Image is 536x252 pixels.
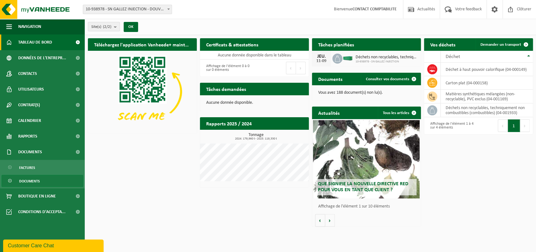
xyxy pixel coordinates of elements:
button: Volgende [325,214,335,227]
button: Next [296,62,306,74]
td: déchet à haut pouvoir calorifique (04-000149) [441,63,533,76]
button: Previous [286,62,296,74]
span: Données de l'entrepr... [18,50,66,66]
div: 11-09 [315,59,328,63]
h2: Vos déchets [424,38,462,50]
td: déchets non recyclables, techniquement non combustibles (combustibles) (04-001933) [441,103,533,117]
h2: Rapports 2025 / 2024 [200,117,258,129]
span: Déchets non recyclables, techniquement non combustibles (combustibles) [356,55,418,60]
h2: Actualités [312,107,346,119]
a: Demander un transport [475,38,532,51]
a: Que signifie la nouvelle directive RED pour vous en tant que client ? [313,120,420,198]
iframe: chat widget [3,238,105,252]
span: Consulter vos documents [366,77,409,81]
span: Contacts [18,66,37,81]
a: Consulter les rapports [254,129,308,142]
button: 1 [508,119,520,132]
span: Rapports [18,129,37,144]
img: Download de VHEPlus App [88,51,197,132]
a: Factures [2,161,83,173]
span: Contrat(s) [18,97,40,113]
h2: Documents [312,73,349,85]
p: Vous avez 188 document(s) non lu(s). [318,91,415,95]
span: Factures [19,162,35,174]
span: 2024: 179,960 t - 2025: 119,330 t [203,137,309,140]
span: Tableau de bord [18,34,52,50]
button: Vorige [315,214,325,227]
h2: Téléchargez l'application Vanheede+ maintenant! [88,38,197,50]
button: Next [520,119,530,132]
span: Utilisateurs [18,81,44,97]
h3: Tonnage [203,133,309,140]
span: Que signifie la nouvelle directive RED pour vous en tant que client ? [318,181,408,192]
h2: Certificats & attestations [200,38,265,50]
button: OK [124,22,138,32]
h2: Tâches demandées [200,83,252,95]
td: Aucune donnée disponible dans le tableau [200,51,309,60]
div: Affichage de l'élément 1 à 4 sur 4 éléments [427,119,475,133]
count: (2/2) [103,25,111,29]
div: Affichage de l'élément 0 à 0 sur 0 éléments [203,61,251,75]
div: JEU. [315,54,328,59]
td: matières synthétiques mélangées (non-recyclable), PVC exclus (04-001169) [441,90,533,103]
span: 10-938978 - SN GALLEZ INJECTION - DOUVRIN [83,5,172,14]
img: HK-XC-30-GN-00 [342,55,353,61]
button: Site(s)(2/2) [88,22,120,31]
p: Affichage de l'élément 1 sur 10 éléments [318,204,418,209]
span: Site(s) [91,22,111,32]
a: Documents [2,175,83,187]
td: carton plat (04-000158) [441,76,533,90]
h2: Tâches planifiées [312,38,360,50]
span: Documents [18,144,42,160]
span: Déchet [445,54,460,59]
strong: CONTACT COMPTABILITE [352,7,397,12]
a: Consulter vos documents [361,73,420,85]
span: Boutique en ligne [18,188,56,204]
span: Demander un transport [480,43,521,47]
span: Documents [19,175,40,187]
span: Navigation [18,19,41,34]
button: Previous [498,119,508,132]
span: 10-938978 - SN GALLEZ INJECTION [356,60,418,64]
a: Tous les articles [378,107,420,119]
span: Conditions d'accepta... [18,204,66,220]
p: Aucune donnée disponible. [206,101,303,105]
span: Calendrier [18,113,41,129]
